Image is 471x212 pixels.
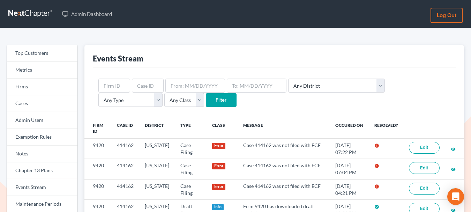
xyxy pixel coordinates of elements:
[139,159,175,179] td: [US_STATE]
[451,146,456,152] a: visibility
[165,79,225,93] input: From: MM/DD/YYYY
[212,184,226,190] div: Error
[374,204,379,209] i: check_circle
[238,118,329,139] th: Message
[207,118,238,139] th: Class
[7,95,77,112] a: Cases
[451,167,456,172] i: visibility
[84,159,112,179] td: 9420
[374,143,379,148] i: error
[139,139,175,159] td: [US_STATE]
[374,163,379,168] i: error
[409,183,440,195] a: Edit
[84,118,112,139] th: Firm ID
[175,159,207,179] td: Case Filing
[93,53,143,64] div: Events Stream
[7,162,77,179] a: Chapter 13 Plans
[447,188,464,205] div: Open Intercom Messenger
[98,79,130,93] input: Firm ID
[451,166,456,172] a: visibility
[227,79,286,93] input: To: MM/DD/YYYY
[175,118,207,139] th: Type
[132,79,164,93] input: Case ID
[7,79,77,95] a: Firms
[175,179,207,199] td: Case Filing
[374,184,379,189] i: error
[369,118,403,139] th: Resolved?
[84,179,112,199] td: 9420
[409,162,440,174] a: Edit
[409,142,440,154] a: Edit
[238,139,329,159] td: Case 414162 was not filed with ECF
[212,204,224,210] div: Info
[175,139,207,159] td: Case Filing
[84,139,112,159] td: 9420
[7,62,77,79] a: Metrics
[330,159,369,179] td: [DATE] 07:04 PM
[451,187,456,192] a: visibility
[212,163,226,169] div: Error
[7,45,77,62] a: Top Customers
[111,139,139,159] td: 414162
[330,139,369,159] td: [DATE] 07:22 PM
[111,118,139,139] th: Case ID
[139,179,175,199] td: [US_STATE]
[111,179,139,199] td: 414162
[238,159,329,179] td: Case 414162 was not filed with ECF
[431,8,463,23] a: Log out
[330,179,369,199] td: [DATE] 04:21 PM
[330,118,369,139] th: Occured On
[212,143,226,149] div: Error
[59,8,115,20] a: Admin Dashboard
[451,147,456,152] i: visibility
[139,118,175,139] th: District
[206,93,237,107] input: Filter
[7,112,77,129] a: Admin Users
[451,188,456,192] i: visibility
[7,179,77,196] a: Events Stream
[7,129,77,146] a: Exemption Rules
[111,159,139,179] td: 414162
[7,146,77,162] a: Notes
[238,179,329,199] td: Case 414162 was not filed with ECF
